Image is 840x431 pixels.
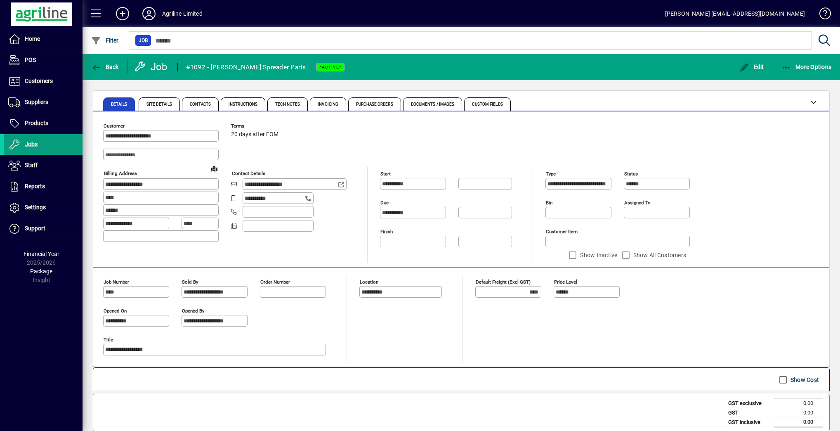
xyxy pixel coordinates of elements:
mat-label: Type [546,171,556,177]
span: Edit [739,64,764,70]
span: Jobs [25,141,38,147]
mat-label: Sold by [182,279,198,285]
a: Home [4,29,83,50]
td: 0.00 [774,408,823,417]
div: [PERSON_NAME] [EMAIL_ADDRESS][DOMAIN_NAME] [665,7,805,20]
span: Site Details [146,102,172,107]
mat-label: Default Freight (excl GST) [476,279,531,285]
span: Filter [91,37,119,44]
a: Suppliers [4,92,83,113]
mat-label: Location [360,279,378,285]
td: GST [724,408,774,417]
button: Edit [737,59,766,74]
mat-label: Job number [104,279,129,285]
a: Reports [4,176,83,197]
span: More Options [781,64,832,70]
mat-label: Opened by [182,308,204,314]
div: No job lines found [93,391,829,416]
span: Products [25,120,48,126]
span: Staff [25,162,38,168]
span: Support [25,225,45,232]
label: Show Cost [789,376,819,384]
span: Settings [25,204,46,211]
mat-label: Customer Item [546,229,578,234]
mat-label: Finish [380,229,393,234]
span: Back [91,64,119,70]
span: Financial Year [24,251,59,257]
span: Customers [25,78,53,84]
a: View on map [208,162,221,175]
button: Add [109,6,136,21]
div: #1092 - [PERSON_NAME] Spreader Parts [186,61,306,74]
div: Agriline Limited [162,7,203,20]
span: Invoicing [318,102,338,107]
span: Documents / Images [411,102,455,107]
mat-label: Customer [104,123,125,129]
button: Back [89,59,121,74]
mat-label: Status [624,171,638,177]
mat-label: Assigned to [624,200,651,206]
span: Instructions [229,102,257,107]
span: POS [25,57,36,63]
span: Home [25,36,40,42]
mat-label: Order number [260,279,290,285]
td: 0.00 [774,399,823,408]
button: Filter [89,33,121,48]
mat-label: Opened On [104,308,127,314]
span: Package [30,268,52,275]
span: 20 days after EOM [231,131,278,138]
a: Support [4,218,83,239]
a: Knowledge Base [813,2,830,28]
span: Job [139,36,148,45]
app-page-header-button: Back [83,59,128,74]
a: POS [4,50,83,71]
button: More Options [779,59,834,74]
mat-label: Title [104,337,113,343]
mat-label: Bin [546,200,552,206]
span: Reports [25,183,45,189]
span: Tech Notes [275,102,300,107]
span: Custom Fields [472,102,503,107]
td: 0.00 [774,417,823,427]
mat-label: Due [380,200,389,206]
span: Details [111,102,127,107]
span: Terms [231,123,281,129]
span: Suppliers [25,99,48,105]
button: Profile [136,6,162,21]
a: Products [4,113,83,134]
span: Purchase Orders [356,102,393,107]
span: Contacts [190,102,211,107]
mat-label: Price Level [554,279,577,285]
a: Customers [4,71,83,92]
a: Staff [4,155,83,176]
mat-label: Start [380,171,391,177]
td: GST exclusive [724,399,774,408]
td: GST inclusive [724,417,774,427]
div: Job [134,60,169,73]
a: Settings [4,197,83,218]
